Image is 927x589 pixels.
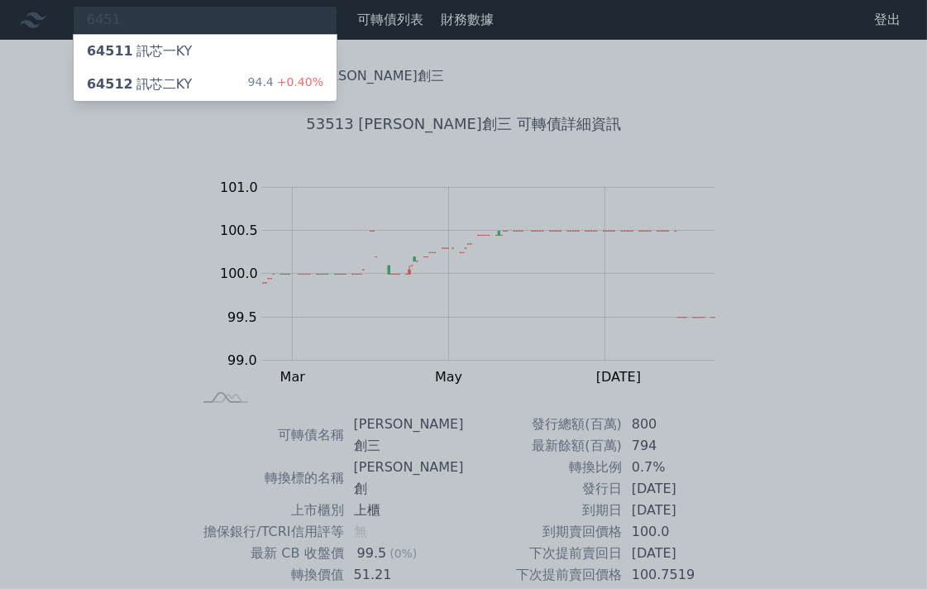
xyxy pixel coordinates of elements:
div: 訊芯二KY [87,74,192,94]
div: 94.4 [248,74,323,94]
span: 64511 [87,43,133,59]
span: +0.40% [274,75,323,89]
a: 64512訊芯二KY 94.4+0.40% [74,68,337,101]
div: 訊芯一KY [87,41,192,61]
a: 64511訊芯一KY [74,35,337,68]
span: 64512 [87,76,133,92]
